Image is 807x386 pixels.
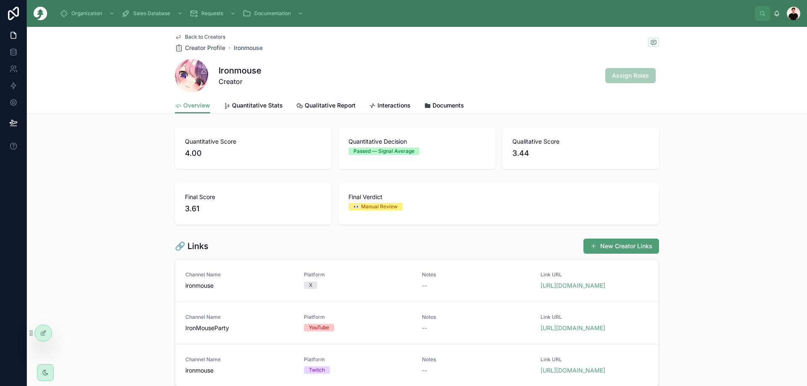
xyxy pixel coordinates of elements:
[57,6,119,21] a: Organization
[369,98,411,115] a: Interactions
[185,356,294,363] span: Channel Name
[201,10,223,17] span: Requests
[433,101,464,110] span: Documents
[254,10,291,17] span: Documentation
[234,44,263,52] a: Ironmouse
[185,324,294,332] span: IronMouseParty
[353,147,414,155] div: Passed — Signal Average
[541,282,605,289] a: [URL][DOMAIN_NAME]
[377,101,411,110] span: Interactions
[348,193,649,201] span: Final Verdict
[512,147,649,159] span: 3.44
[541,324,605,331] a: [URL][DOMAIN_NAME]
[71,10,102,17] span: Organization
[185,314,294,320] span: Channel Name
[232,101,283,110] span: Quantitative Stats
[175,240,208,252] h1: 🔗 Links
[304,314,412,320] span: Platform
[309,324,329,331] div: YouTube
[175,34,225,40] a: Back to Creators
[309,366,325,374] div: Twitch
[183,101,210,110] span: Overview
[224,98,283,115] a: Quantitative Stats
[175,98,210,114] a: Overview
[219,76,261,87] span: Creator
[422,271,530,278] span: Notes
[424,98,464,115] a: Documents
[185,271,294,278] span: Channel Name
[185,137,322,146] span: Quantitative Score
[185,203,322,215] span: 3.61
[541,356,649,363] span: Link URL
[296,98,356,115] a: Qualitative Report
[309,281,312,289] div: X
[219,65,261,76] h1: Ironmouse
[133,10,170,17] span: Sales Database
[34,7,47,20] img: App logo
[185,34,225,40] span: Back to Creators
[185,147,322,159] span: 4.00
[541,367,605,374] a: [URL][DOMAIN_NAME]
[541,271,649,278] span: Link URL
[304,356,412,363] span: Platform
[353,203,398,210] div: 👀 Manual Review
[541,314,649,320] span: Link URL
[185,366,294,375] span: ironmouse
[185,281,294,290] span: ironmouse
[512,137,649,146] span: Qualitative Score
[422,324,427,332] span: --
[185,44,225,52] span: Creator Profile
[54,4,755,23] div: scrollable content
[422,281,427,290] span: --
[583,239,659,254] button: New Creator Links
[119,6,187,21] a: Sales Database
[304,271,412,278] span: Platform
[422,366,427,375] span: --
[185,193,322,201] span: Final Score
[305,101,356,110] span: Qualitative Report
[240,6,308,21] a: Documentation
[348,137,485,146] span: Quantitative Decision
[422,314,530,320] span: Notes
[422,356,530,363] span: Notes
[175,44,225,52] a: Creator Profile
[187,6,240,21] a: Requests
